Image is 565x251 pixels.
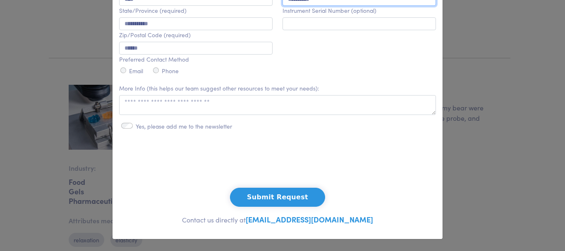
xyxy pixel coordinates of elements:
a: [EMAIL_ADDRESS][DOMAIN_NAME] [246,214,373,225]
label: Phone [162,67,179,74]
label: Zip/Postal Code (required) [119,31,191,38]
label: Yes, please add me to the newsletter [136,123,232,130]
label: Email [129,67,143,74]
p: Contact us directly at [119,213,436,226]
label: More Info (this helps our team suggest other resources to meet your needs): [119,85,319,92]
label: Preferred Contact Method [119,56,189,63]
button: Submit Request [230,188,325,207]
label: Instrument Serial Number (optional) [282,7,376,14]
iframe: reCAPTCHA [215,147,340,179]
label: State/Province (required) [119,7,187,14]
